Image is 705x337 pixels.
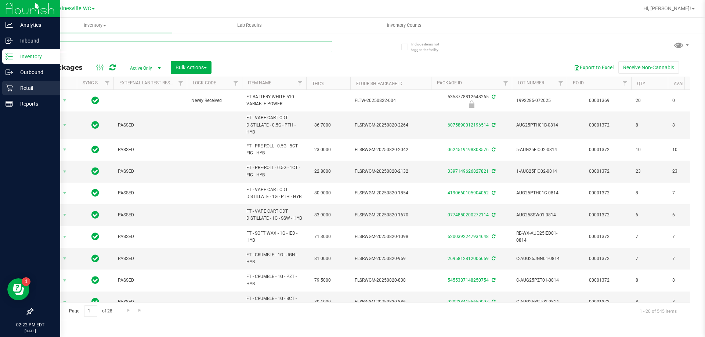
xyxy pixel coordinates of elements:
a: Filter [230,77,242,89]
a: 9202284155659097 [448,299,489,304]
a: 00001372 [589,169,610,174]
span: Bulk Actions [176,65,207,70]
inline-svg: Reports [6,100,13,107]
span: 0 [672,97,700,104]
span: FT - CRUMBLE - 1G - PZT - HYB [246,273,302,287]
span: PASSED [118,233,182,240]
span: select [60,297,69,307]
a: Filter [500,77,512,89]
a: Package ID [437,80,462,85]
span: 7 [636,233,664,240]
button: Bulk Actions [171,61,211,74]
a: Flourish Package ID [356,81,402,86]
span: select [60,232,69,242]
span: Inventory [18,22,172,29]
span: 7 [636,255,664,262]
span: Sync from Compliance System [491,256,495,261]
span: 10 [672,146,700,153]
span: In Sync [91,144,99,155]
div: Newly Received [430,100,513,108]
p: [DATE] [3,328,57,334]
a: Lock Code [193,80,216,85]
span: FLSRWGM-20250820-2042 [355,146,427,153]
a: Filter [101,77,113,89]
span: PASSED [118,298,182,305]
span: In Sync [91,166,99,176]
a: Sync Status [83,80,111,85]
a: External Lab Test Result [119,80,177,85]
span: Newly Received [191,97,238,104]
span: Sync from Compliance System [491,278,495,283]
span: In Sync [91,210,99,220]
span: select [60,210,69,220]
inline-svg: Outbound [6,69,13,76]
span: 8 [672,122,700,129]
a: 00001372 [589,299,610,304]
span: select [60,275,69,286]
span: FT - PRE-ROLL - 0.5G - 1CT - FIC - HYB [246,164,302,178]
a: Go to the last page [135,305,145,315]
span: 23 [636,168,664,175]
a: PO ID [573,80,584,85]
span: 20 [636,97,664,104]
span: select [60,120,69,130]
p: Inbound [13,36,57,45]
a: 00001369 [589,98,610,103]
a: 0624519198308576 [448,147,489,152]
span: PASSED [118,277,182,284]
a: 6200392247934648 [448,234,489,239]
span: AUG25SSW01-0814 [516,212,563,219]
iframe: Resource center [7,278,29,300]
a: 5455387148250754 [448,278,489,283]
a: 2695812812006659 [448,256,489,261]
a: Available [674,81,696,86]
span: Include items not tagged for facility [411,41,448,52]
span: 86.7000 [311,120,335,131]
span: FLTW-20250822-004 [355,97,427,104]
span: 71.3000 [311,231,335,242]
span: FLSRWGM-20250820-1098 [355,233,427,240]
span: 8 [672,277,700,284]
span: Sync from Compliance System [491,147,495,152]
span: FLSRWGM-20250820-1670 [355,212,427,219]
span: Sync from Compliance System [491,122,495,128]
span: 1-AUG25FIC02-0814 [516,168,563,175]
a: Filter [175,77,187,89]
span: FLSRWGM-20250820-969 [355,255,427,262]
a: 6075890012196514 [448,122,489,128]
span: PASSED [118,146,182,153]
span: PASSED [118,168,182,175]
span: In Sync [91,120,99,130]
span: 7 [672,255,700,262]
a: Inventory Counts [327,18,481,33]
span: Sync from Compliance System [491,212,495,217]
span: FLSRWGM-20250820-2132 [355,168,427,175]
a: 00001372 [589,147,610,152]
button: Receive Non-Cannabis [618,61,679,74]
span: 8 [636,190,664,197]
span: Inventory Counts [377,22,431,29]
a: Lot Number [518,80,544,85]
span: PASSED [118,190,182,197]
p: Outbound [13,68,57,77]
span: In Sync [91,275,99,285]
a: 00001372 [589,278,610,283]
a: 0774850200272114 [448,212,489,217]
a: 00001372 [589,190,610,195]
p: Reports [13,99,57,108]
span: In Sync [91,231,99,242]
span: 22.8000 [311,166,335,177]
span: 5-AUG25FIC02-0814 [516,146,563,153]
a: 00001372 [589,212,610,217]
a: 4190660105904052 [448,190,489,195]
p: Analytics [13,21,57,29]
span: 8 [636,277,664,284]
iframe: Resource center unread badge [22,277,30,286]
span: All Packages [38,63,90,72]
input: 1 [84,305,97,317]
span: In Sync [91,253,99,264]
span: select [60,144,69,155]
span: In Sync [91,95,99,106]
a: THC% [312,81,324,86]
span: FLSRWGM-20250820-2264 [355,122,427,129]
